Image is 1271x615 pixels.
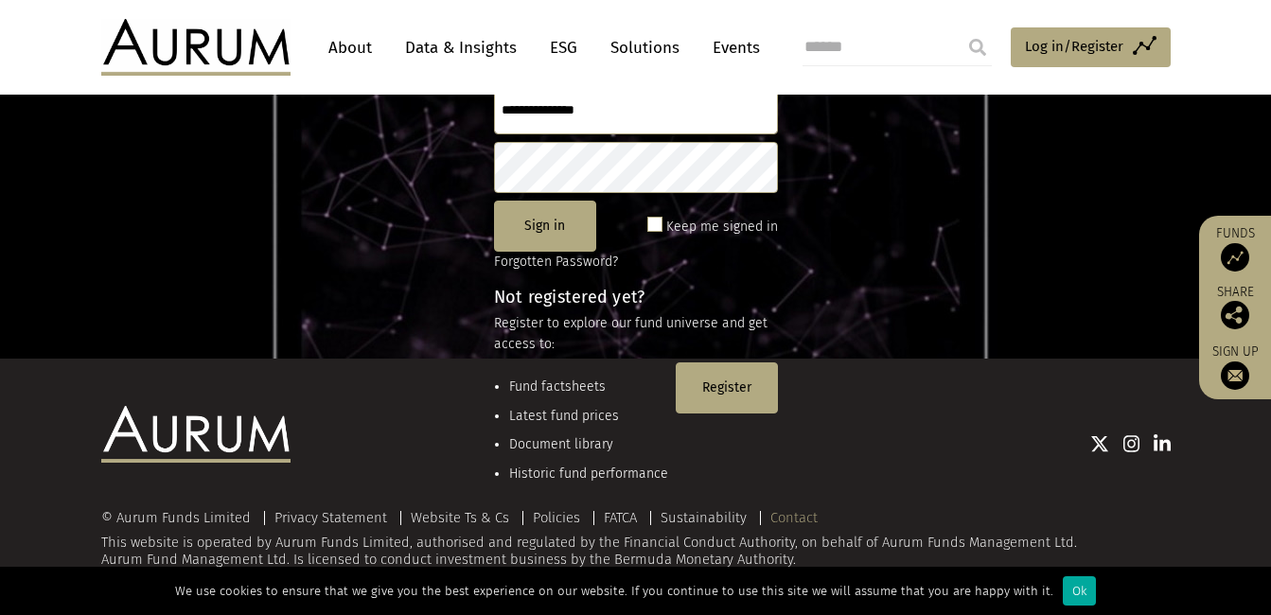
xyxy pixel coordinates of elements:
a: Forgotten Password? [494,254,618,270]
div: This website is operated by Aurum Funds Limited, authorised and regulated by the Financial Conduc... [101,510,1171,568]
h4: Not registered yet? [494,289,778,306]
a: About [319,30,381,65]
label: Keep me signed in [666,216,778,238]
img: Sign up to our newsletter [1221,361,1249,390]
input: Submit [959,28,997,66]
img: Twitter icon [1090,434,1109,453]
li: Fund factsheets [509,377,668,397]
div: Ok [1063,576,1096,606]
button: Sign in [494,201,596,252]
a: Log in/Register [1011,27,1171,67]
p: Register to explore our fund universe and get access to: [494,313,778,356]
img: Share this post [1221,301,1249,329]
div: Share [1209,286,1262,329]
button: Register [676,362,778,413]
img: Instagram icon [1123,434,1140,453]
a: Funds [1209,225,1262,272]
a: FATCA [604,509,637,526]
a: Privacy Statement [274,509,387,526]
a: Solutions [601,30,689,65]
img: Aurum [101,19,291,76]
a: Data & Insights [396,30,526,65]
a: Sustainability [661,509,747,526]
a: Events [703,30,760,65]
img: Access Funds [1221,243,1249,272]
a: ESG [540,30,587,65]
a: Contact [770,509,818,526]
img: Aurum Logo [101,406,291,463]
a: Policies [533,509,580,526]
a: Sign up [1209,343,1262,390]
a: Website Ts & Cs [411,509,509,526]
span: Log in/Register [1025,35,1123,58]
img: Linkedin icon [1154,434,1171,453]
div: © Aurum Funds Limited [101,511,260,525]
